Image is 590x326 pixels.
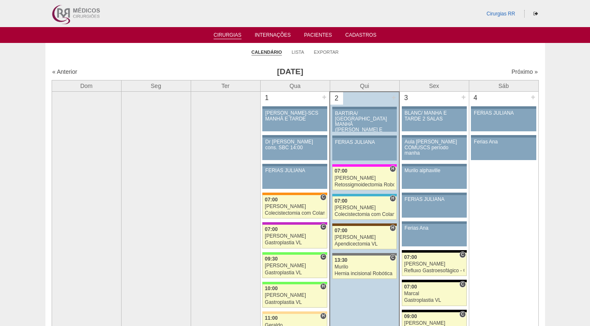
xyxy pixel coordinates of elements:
div: Murilo [335,264,395,270]
div: + [460,92,467,103]
div: Key: Maria Braido [262,222,327,225]
a: Lista [292,49,304,55]
span: Hospital [320,283,326,290]
a: Pacientes [304,32,332,40]
div: [PERSON_NAME] [265,233,325,239]
span: Hospital [390,166,396,172]
div: [PERSON_NAME] [404,321,464,326]
div: 1 [261,92,274,104]
span: 07:00 [404,284,417,290]
a: « Anterior [52,68,77,75]
span: 10:00 [265,286,278,291]
a: Dr [PERSON_NAME] cons. SBC 14:00 [262,138,327,160]
div: Key: Aviso [402,221,467,224]
div: Key: Aviso [332,135,397,138]
a: H 10:00 [PERSON_NAME] Gastroplastia VL [262,284,327,308]
div: [PERSON_NAME] [335,205,395,211]
th: Sáb [469,80,538,92]
a: Próximo » [511,68,538,75]
a: BLANC/ MANHÃ E TARDE 2 SALAS [402,109,467,131]
div: Colecistectomia com Colangiografia VL [335,212,395,217]
span: 07:00 [335,228,348,233]
a: Ferias Ana [402,224,467,246]
div: BARTIRA/ [GEOGRAPHIC_DATA] MANHÃ ([PERSON_NAME] E ANA)/ SANTA JOANA -TARDE [335,111,394,144]
span: 07:00 [404,254,417,260]
span: Hospital [320,313,326,319]
span: 07:00 [335,168,348,174]
div: Colecistectomia com Colangiografia VL [265,211,325,216]
div: Key: Pro Matre [332,164,397,167]
div: + [530,92,537,103]
div: Key: Aviso [402,193,467,195]
a: BARTIRA/ [GEOGRAPHIC_DATA] MANHÃ ([PERSON_NAME] E ANA)/ SANTA JOANA -TARDE [332,109,397,132]
span: 07:00 [265,197,278,203]
div: Dr [PERSON_NAME] cons. SBC 14:00 [265,139,324,150]
div: Gastroplastia VL [265,240,325,246]
a: [PERSON_NAME]-SCS MANHÃ E TARDE [262,109,327,131]
a: C 07:00 Marcal Gastroplastia VL [402,282,467,306]
div: Key: Aviso [402,164,467,166]
a: H 07:00 [PERSON_NAME] Retossigmoidectomia Robótica [332,167,397,190]
span: 13:30 [335,257,348,263]
th: Qui [330,80,399,92]
span: Consultório [390,254,396,261]
a: Aula [PERSON_NAME] COMUSCS período manha [402,138,467,160]
div: Key: Aviso [262,135,327,138]
a: H 07:00 [PERSON_NAME] Apendicectomia VL [332,226,397,249]
div: Retossigmoidectomia Robótica [335,182,395,188]
a: Calendário [251,49,282,55]
div: [PERSON_NAME] [265,263,325,268]
th: Sex [399,80,469,92]
th: Ter [191,80,260,92]
a: C 07:00 [PERSON_NAME] Refluxo Gastroesofágico - Cirurgia VL [402,253,467,276]
th: Seg [121,80,191,92]
div: Key: Aviso [332,107,397,109]
div: Key: Bartira [262,311,327,314]
span: 07:00 [335,198,348,204]
a: FERIAS JULIANA [262,166,327,189]
div: Key: Aviso [262,106,327,109]
a: Cirurgias RR [486,11,515,17]
div: Apendicectomia VL [335,241,395,247]
div: Gastroplastia VL [404,298,464,303]
div: [PERSON_NAME] [265,204,325,209]
a: FERIAS JULIANA [332,138,397,160]
div: FERIAS JULIANA [405,197,464,202]
a: FERIAS JULIANA [402,195,467,218]
span: 11:00 [265,315,278,321]
div: Murilo alphaville [405,168,464,173]
div: Key: Neomater [332,194,397,196]
div: Gastroplastia VL [265,300,325,305]
div: [PERSON_NAME] [404,261,464,267]
div: [PERSON_NAME]-SCS MANHÃ E TARDE [265,110,324,121]
a: C 13:30 Murilo Hernia incisional Robótica [332,256,397,279]
div: Refluxo Gastroesofágico - Cirurgia VL [404,268,464,273]
div: Key: Aviso [262,164,327,166]
a: C 07:00 [PERSON_NAME] Colecistectomia com Colangiografia VL [262,195,327,218]
th: Qua [260,80,330,92]
div: Marcal [404,291,464,296]
div: Key: Santa Catarina [332,253,397,256]
div: Key: Aviso [471,106,536,109]
span: 09:30 [265,256,278,262]
div: Hernia incisional Robótica [335,271,395,276]
div: 2 [330,92,343,105]
div: Ferias Ana [474,139,533,145]
span: Consultório [459,311,466,318]
span: Consultório [459,281,466,288]
div: Aula [PERSON_NAME] COMUSCS período manha [405,139,464,156]
h3: [DATE] [169,66,411,78]
div: [PERSON_NAME] [335,235,395,240]
span: 09:00 [404,313,417,319]
a: Exportar [314,49,339,55]
div: Key: Brasil [262,282,327,284]
a: FERIAS JULIANA [471,109,536,131]
a: C 07:00 [PERSON_NAME] Gastroplastia VL [262,225,327,248]
div: FERIAS JULIANA [335,140,394,145]
div: FERIAS JULIANA [474,110,533,116]
span: Consultório [320,253,326,260]
div: Key: São Luiz - SCS [262,193,327,195]
div: Gastroplastia VL [265,270,325,276]
div: FERIAS JULIANA [265,168,324,173]
span: Hospital [390,195,396,202]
